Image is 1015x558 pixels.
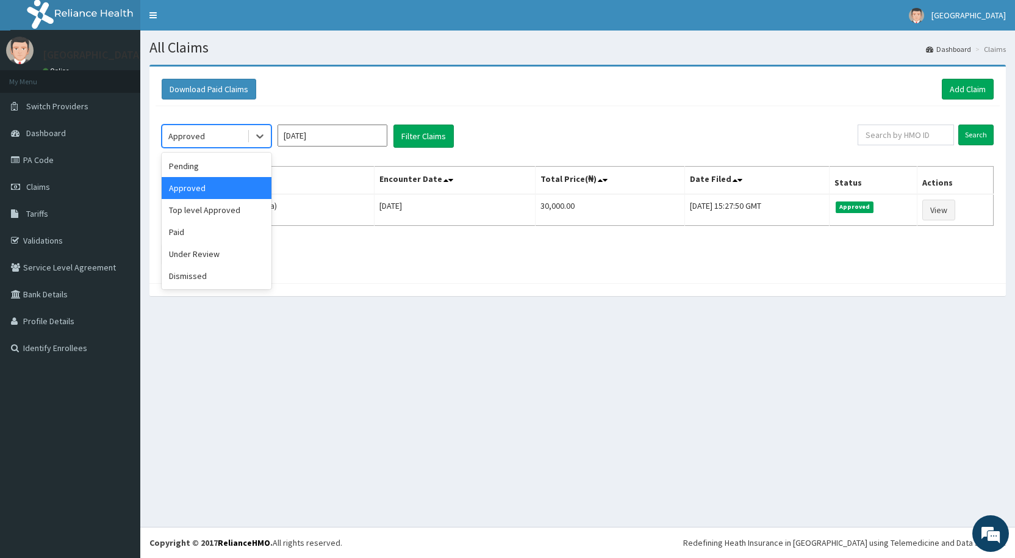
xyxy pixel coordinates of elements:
th: Status [829,167,917,195]
th: Encounter Date [374,167,536,195]
div: Under Review [162,243,271,265]
th: Total Price(₦) [536,167,685,195]
td: [DATE] 15:27:50 GMT [685,194,829,226]
footer: All rights reserved. [140,527,1015,558]
li: Claims [972,44,1006,54]
div: Paid [162,221,271,243]
span: Tariffs [26,208,48,219]
div: Pending [162,155,271,177]
input: Select Month and Year [278,125,387,147]
button: Filter Claims [393,125,454,148]
div: Approved [162,177,271,199]
a: View [922,200,955,220]
div: Approved [168,130,205,142]
span: Switch Providers [26,101,88,112]
div: Top level Approved [162,199,271,221]
a: RelianceHMO [218,537,270,548]
a: Online [43,67,72,75]
input: Search by HMO ID [858,125,954,145]
span: Approved [836,201,874,212]
img: User Image [909,8,924,23]
span: Claims [26,181,50,192]
td: 30,000.00 [536,194,685,226]
span: [GEOGRAPHIC_DATA] [931,10,1006,21]
h1: All Claims [149,40,1006,56]
span: Dashboard [26,128,66,139]
p: [GEOGRAPHIC_DATA] [43,49,143,60]
div: Dismissed [162,265,271,287]
th: Actions [917,167,993,195]
button: Download Paid Claims [162,79,256,100]
a: Dashboard [926,44,971,54]
a: Add Claim [942,79,994,100]
strong: Copyright © 2017 . [149,537,273,548]
div: Redefining Heath Insurance in [GEOGRAPHIC_DATA] using Telemedicine and Data Science! [683,537,1006,549]
input: Search [958,125,994,145]
img: User Image [6,37,34,64]
td: [DATE] [374,194,536,226]
th: Date Filed [685,167,829,195]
